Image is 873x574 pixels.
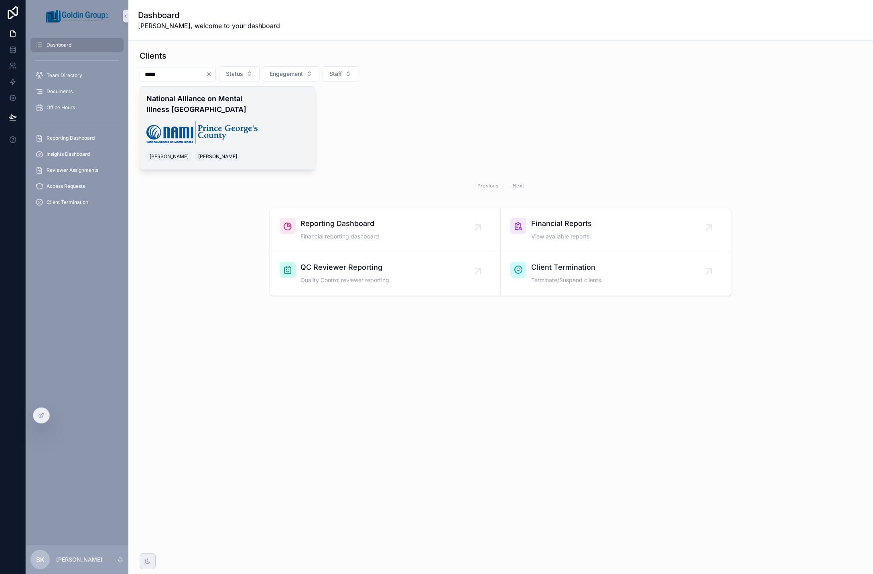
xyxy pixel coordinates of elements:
[30,163,124,177] a: Reviewer Assignments
[30,68,124,83] a: Team Directory
[300,262,389,273] span: QC Reviewer Reporting
[226,70,243,78] span: Status
[56,556,102,564] p: [PERSON_NAME]
[531,262,603,273] span: Client Termination
[30,84,124,99] a: Documents
[140,50,166,61] h1: Clients
[47,42,71,48] span: Dashboard
[531,232,592,240] span: View available reports.
[47,199,88,206] span: Client Termination
[531,276,603,284] span: Terminate/Suspend clients.
[198,153,237,160] span: [PERSON_NAME]
[219,66,260,81] button: Select Button
[47,183,85,189] span: Access Requests
[30,38,124,52] a: Dashboard
[46,10,108,22] img: App logo
[138,21,280,31] span: [PERSON_NAME], welcome to your dashboard
[30,100,124,115] a: Office Hours
[501,208,731,252] a: Financial ReportsView available reports.
[30,179,124,193] a: Access Requests
[206,71,215,77] button: Clear
[47,72,82,79] span: Team Directory
[300,218,381,229] span: Reporting Dashboard
[501,252,731,295] a: Client TerminationTerminate/Suspend clients.
[47,151,90,157] span: Insights Dashboard
[47,135,95,141] span: Reporting Dashboard
[329,70,342,78] span: Staff
[47,167,98,173] span: Reviewer Assignments
[138,10,280,21] h1: Dashboard
[146,121,258,144] img: logo.png
[323,66,358,81] button: Select Button
[270,70,303,78] span: Engagement
[47,104,75,111] span: Office Hours
[140,86,315,170] a: National Alliance on Mental Illness [GEOGRAPHIC_DATA]logo.png[PERSON_NAME][PERSON_NAME]
[300,276,389,284] span: Quality Control reviewer reporting
[30,147,124,161] a: Insights Dashboard
[36,555,45,564] span: SK
[150,153,189,160] span: [PERSON_NAME]
[47,88,73,95] span: Documents
[531,218,592,229] span: Financial Reports
[30,195,124,210] a: Client Termination
[300,232,381,240] span: Financial reporting dashboard.
[270,208,501,252] a: Reporting DashboardFinancial reporting dashboard.
[30,131,124,145] a: Reporting Dashboard
[26,32,128,220] div: scrollable content
[263,66,319,81] button: Select Button
[270,252,501,295] a: QC Reviewer ReportingQuality Control reviewer reporting
[146,93,309,115] h4: National Alliance on Mental Illness [GEOGRAPHIC_DATA]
